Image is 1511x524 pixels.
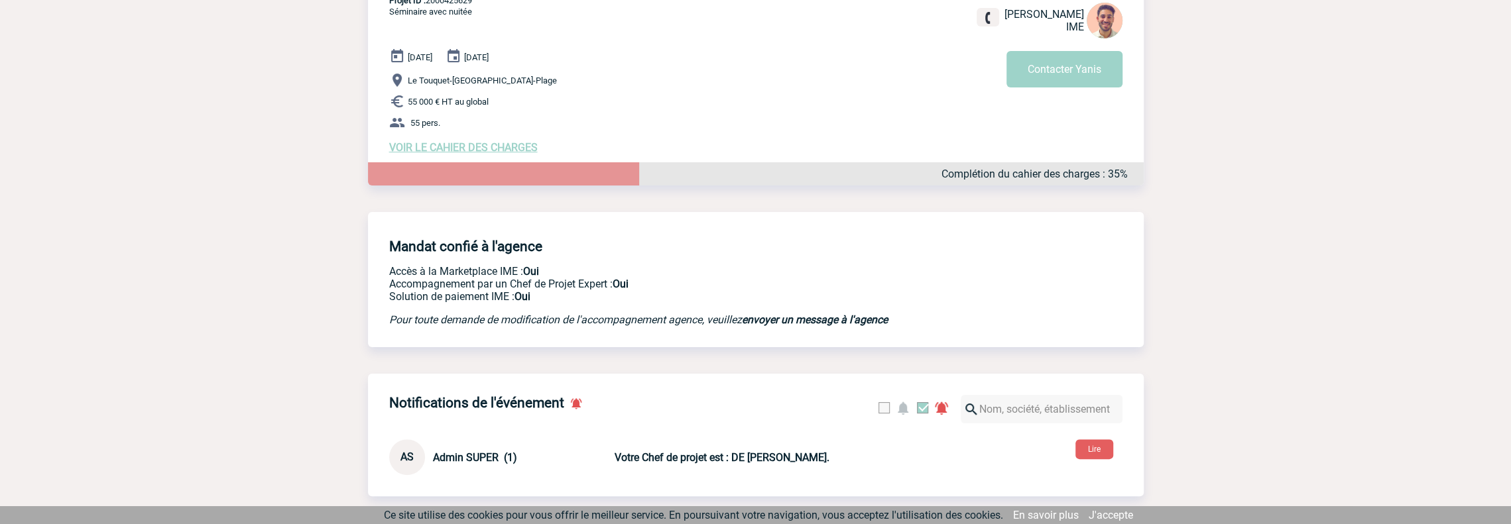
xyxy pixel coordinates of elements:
[400,450,414,463] span: AS
[389,290,939,303] p: Conformité aux process achat client, Prise en charge de la facturation, Mutualisation de plusieur...
[1066,21,1084,33] span: IME
[389,278,939,290] p: Prestation payante
[1006,51,1122,87] button: Contacter Yanis
[389,450,926,463] a: AS Admin SUPER (1) Votre Chef de projet est : DE [PERSON_NAME].
[1087,3,1122,38] img: 132114-0.jpg
[389,265,939,278] p: Accès à la Marketplace IME :
[408,76,557,85] span: Le Touquet-[GEOGRAPHIC_DATA]-Plage
[1065,442,1124,454] a: Lire
[389,395,564,411] h4: Notifications de l'événement
[1089,509,1133,521] a: J'accepte
[433,451,517,464] span: Admin SUPER (1)
[389,238,542,254] h4: Mandat confié à l'agence
[389,141,538,154] a: VOIR LE CAHIER DES CHARGES
[464,52,489,62] span: [DATE]
[613,278,629,290] b: Oui
[1004,8,1084,21] span: [PERSON_NAME]
[982,12,994,24] img: fixe.png
[389,7,472,17] span: Séminaire avec nuitée
[523,265,539,278] b: Oui
[615,451,829,464] b: Votre Chef de projet est : DE [PERSON_NAME].
[408,97,489,107] span: 55 000 € HT au global
[742,313,888,326] a: envoyer un message à l'agence
[384,509,1003,521] span: Ce site utilise des cookies pour vous offrir le meilleur service. En poursuivant votre navigation...
[514,290,530,303] b: Oui
[389,313,888,326] em: Pour toute demande de modification de l'accompagnement agence, veuillez
[1075,439,1113,459] button: Lire
[408,52,432,62] span: [DATE]
[389,439,612,475] div: Conversation privée : Client - Agence
[1013,509,1079,521] a: En savoir plus
[410,118,440,128] span: 55 pers.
